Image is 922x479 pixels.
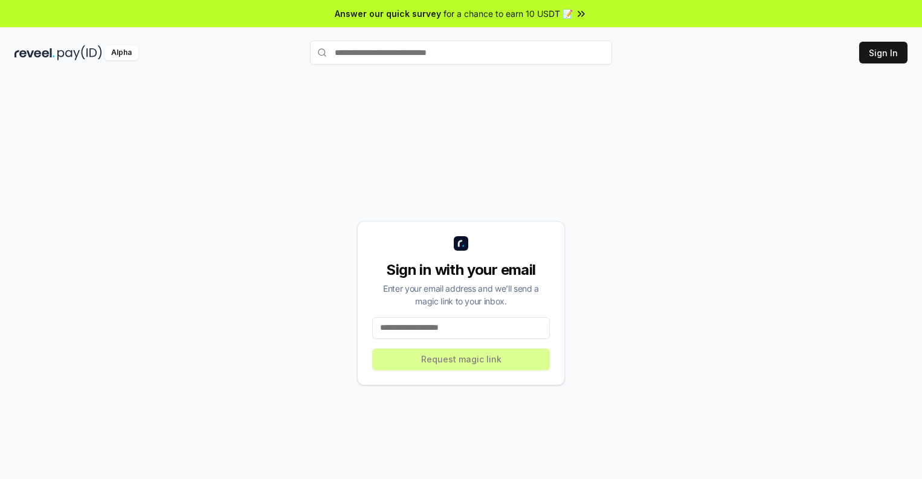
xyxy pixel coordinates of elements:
[105,45,138,60] div: Alpha
[57,45,102,60] img: pay_id
[859,42,907,63] button: Sign In
[372,260,550,280] div: Sign in with your email
[372,282,550,307] div: Enter your email address and we’ll send a magic link to your inbox.
[15,45,55,60] img: reveel_dark
[443,7,573,20] span: for a chance to earn 10 USDT 📝
[335,7,441,20] span: Answer our quick survey
[454,236,468,251] img: logo_small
